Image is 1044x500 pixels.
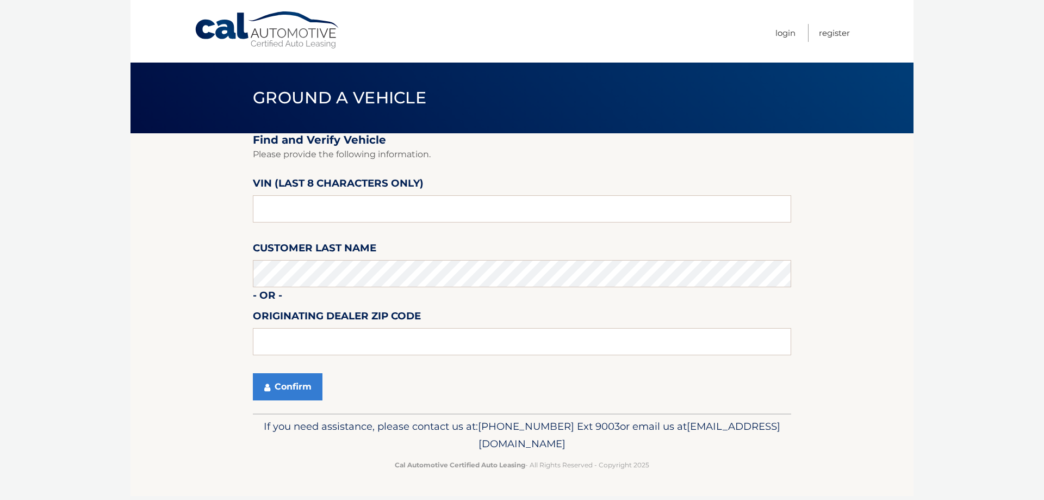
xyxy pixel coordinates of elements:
[253,175,424,195] label: VIN (last 8 characters only)
[260,459,784,471] p: - All Rights Reserved - Copyright 2025
[253,308,421,328] label: Originating Dealer Zip Code
[253,133,791,147] h2: Find and Verify Vehicle
[253,88,426,108] span: Ground a Vehicle
[260,418,784,453] p: If you need assistance, please contact us at: or email us at
[775,24,796,42] a: Login
[194,11,341,50] a: Cal Automotive
[395,461,525,469] strong: Cal Automotive Certified Auto Leasing
[253,373,322,400] button: Confirm
[478,420,620,433] span: [PHONE_NUMBER] Ext 9003
[253,287,282,307] label: - or -
[253,147,791,162] p: Please provide the following information.
[253,240,376,260] label: Customer Last Name
[819,24,850,42] a: Register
